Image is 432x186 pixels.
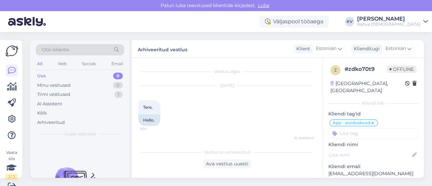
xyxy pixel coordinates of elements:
[328,163,418,170] p: Kliendi email
[56,59,68,68] div: Web
[329,151,411,159] input: Lisa nimi
[5,174,18,180] div: 2 / 3
[42,46,69,53] span: Otsi kliente
[328,170,418,177] p: [EMAIL_ADDRESS][DOMAIN_NAME]
[328,128,418,138] input: Lisa tag
[138,83,316,89] div: [DATE]
[81,59,97,68] div: Socials
[357,22,421,27] div: Rahva [DEMOGRAPHIC_DATA]
[36,59,44,68] div: All
[256,2,271,8] span: Luba
[333,121,370,125] span: Äpp - sooduskood
[110,59,124,68] div: Email
[260,16,329,28] div: Väljaspool tööaega
[5,150,18,180] div: Vaata siia
[143,105,153,110] span: Tere,
[37,101,62,107] div: AI Assistent
[330,80,405,94] div: [GEOGRAPHIC_DATA], [GEOGRAPHIC_DATA]
[334,68,337,73] span: z
[328,141,418,148] p: Kliendi nimi
[37,73,46,79] div: Uus
[138,114,160,126] div: Hello,
[114,91,123,98] div: 1
[345,17,354,26] div: KV
[37,119,65,126] div: Arhiveeritud
[37,91,70,98] div: Tiimi vestlused
[289,135,314,140] span: AI Assistent
[385,45,406,52] span: Estonian
[64,131,96,137] span: Uued vestlused
[138,69,316,75] div: Vestlus algas
[203,159,251,168] div: Ava vestlus uuesti
[5,46,18,56] img: Askly Logo
[357,16,428,27] a: [PERSON_NAME]Rahva [DEMOGRAPHIC_DATA]
[204,149,250,155] span: Vestlus on arhiveeritud
[294,45,310,52] div: Klient
[357,16,421,22] div: [PERSON_NAME]
[37,82,71,89] div: Minu vestlused
[387,65,416,73] span: Offline
[351,45,380,52] div: Klienditugi
[138,44,187,53] label: Arhiveeritud vestlus
[345,65,387,73] div: # zdko70t9
[140,126,166,131] span: 8:14
[328,110,418,117] p: Kliendi tag'id
[328,100,418,106] div: Kliendi info
[113,73,123,79] div: 0
[113,82,123,89] div: 0
[37,110,47,116] div: Kõik
[316,45,336,52] span: Estonian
